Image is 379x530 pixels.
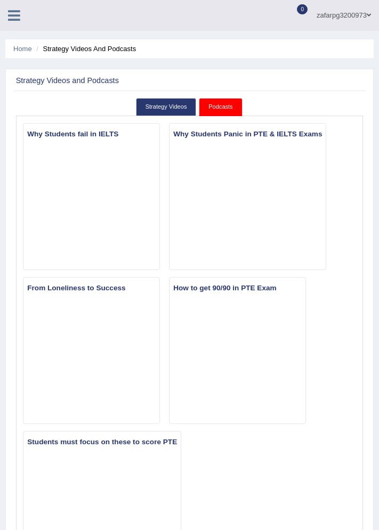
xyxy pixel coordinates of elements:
h3: Why Students fail in IELTS [23,128,159,141]
h3: From Loneliness to Success [23,282,159,295]
h3: Why Students Panic in PTE & IELTS Exams [170,128,326,141]
a: Podcasts [199,98,242,117]
a: Home [13,45,32,53]
li: Strategy Videos and Podcasts [34,44,136,54]
h3: Students must focus on these to score PTE [23,436,181,449]
a: Strategy Videos [136,98,197,117]
h2: Strategy Videos and Podcasts [16,77,231,85]
span: 0 [297,4,308,14]
h3: How to get 90/90 in PTE Exam [170,282,305,295]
